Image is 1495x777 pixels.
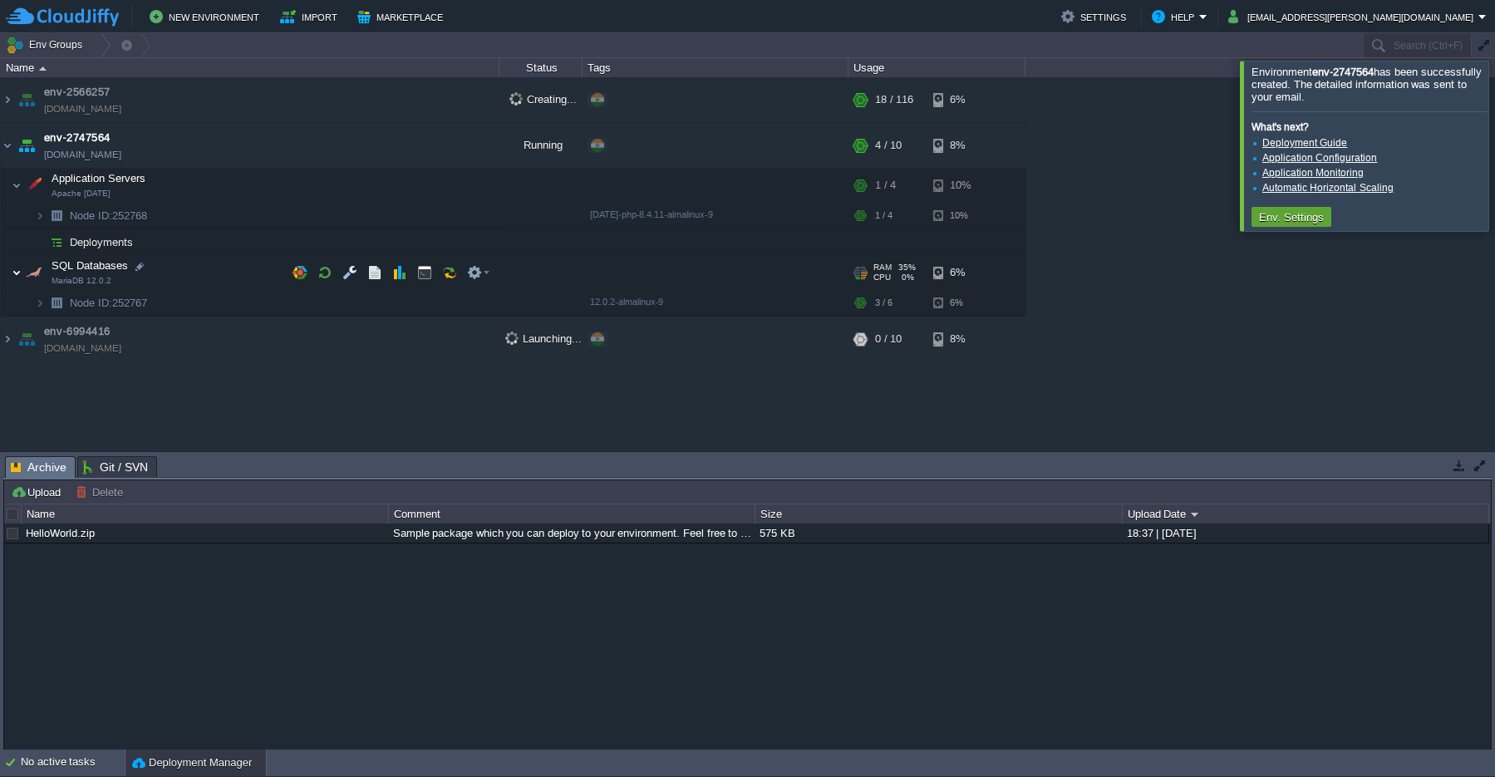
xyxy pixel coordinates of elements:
span: Node ID: [70,209,112,222]
div: 3 / 6 [875,290,893,316]
a: env-6994416 [44,323,111,340]
div: 6% [933,256,987,289]
img: AMDAwAAAACH5BAEAAAAALAAAAAABAAEAAAICRAEAOw== [15,77,38,122]
span: [DATE]-php-8.4.11-almalinux-9 [590,209,713,219]
a: [DOMAIN_NAME] [44,146,121,163]
button: Upload [11,484,66,499]
a: Application Monitoring [1262,167,1364,179]
span: 252767 [68,296,150,310]
span: 252768 [68,209,150,223]
b: env-2747564 [1312,66,1374,78]
a: env-2747564 [44,130,111,146]
button: Settings [1061,7,1131,27]
button: Env. Settings [1254,209,1329,224]
span: CPU [873,273,891,283]
img: AMDAwAAAACH5BAEAAAAALAAAAAABAAEAAAICRAEAOw== [1,123,14,168]
div: 4 / 10 [875,123,902,168]
div: 18:37 | [DATE] [1123,524,1488,543]
a: env-2566257 [44,84,111,101]
div: 10% [933,169,987,202]
img: AMDAwAAAACH5BAEAAAAALAAAAAABAAEAAAICRAEAOw== [1,317,14,361]
span: Launching... [505,332,582,345]
span: MariaDB 12.0.2 [52,276,111,286]
div: No active tasks [21,750,125,776]
button: Help [1152,7,1199,27]
div: 1 / 4 [875,169,896,202]
span: Archive [11,457,66,478]
div: 0 / 10 [875,317,902,361]
a: Application ServersApache [DATE] [50,172,148,184]
div: Status [500,58,582,77]
div: Name [2,58,499,77]
a: Node ID:252767 [68,296,150,310]
span: Git / SVN [83,457,148,477]
img: AMDAwAAAACH5BAEAAAAALAAAAAABAAEAAAICRAEAOw== [22,169,46,202]
span: Environment has been successfully created. The detailed information was sent to your email. [1252,66,1482,103]
button: New Environment [150,7,264,27]
div: Upload Date [1124,504,1488,524]
a: Application Configuration [1262,152,1377,164]
img: AMDAwAAAACH5BAEAAAAALAAAAAABAAEAAAICRAEAOw== [1,77,14,122]
button: Marketplace [357,7,448,27]
div: 6% [933,290,987,316]
img: AMDAwAAAACH5BAEAAAAALAAAAAABAAEAAAICRAEAOw== [45,229,68,255]
span: 0% [897,273,914,283]
div: 8% [933,123,987,168]
div: Comment [390,504,755,524]
a: [DOMAIN_NAME] [44,101,121,117]
img: AMDAwAAAACH5BAEAAAAALAAAAAABAAEAAAICRAEAOw== [39,66,47,71]
a: [DOMAIN_NAME] [44,340,121,357]
a: SQL DatabasesMariaDB 12.0.2 [50,259,130,272]
span: Creating... [509,92,577,106]
div: Running [499,123,583,168]
img: AMDAwAAAACH5BAEAAAAALAAAAAABAAEAAAICRAEAOw== [22,256,46,289]
div: Size [756,504,1121,524]
img: AMDAwAAAACH5BAEAAAAALAAAAAABAAEAAAICRAEAOw== [15,123,38,168]
button: Env Groups [6,33,88,57]
img: AMDAwAAAACH5BAEAAAAALAAAAAABAAEAAAICRAEAOw== [12,169,22,202]
span: Node ID: [70,297,112,309]
div: 10% [933,203,987,229]
div: 575 KB [755,524,1120,543]
img: AMDAwAAAACH5BAEAAAAALAAAAAABAAEAAAICRAEAOw== [12,256,22,289]
div: 8% [933,317,987,361]
button: Delete [76,484,128,499]
span: RAM [873,263,892,273]
img: AMDAwAAAACH5BAEAAAAALAAAAAABAAEAAAICRAEAOw== [45,290,68,316]
div: Name [22,504,387,524]
img: AMDAwAAAACH5BAEAAAAALAAAAAABAAEAAAICRAEAOw== [45,203,68,229]
a: Deployments [68,235,135,249]
div: 6% [933,77,987,122]
div: Usage [849,58,1025,77]
div: Tags [583,58,848,77]
img: AMDAwAAAACH5BAEAAAAALAAAAAABAAEAAAICRAEAOw== [35,290,45,316]
button: [EMAIL_ADDRESS][PERSON_NAME][DOMAIN_NAME] [1228,7,1478,27]
a: Deployment Guide [1262,137,1347,149]
span: SQL Databases [50,258,130,273]
span: Application Servers [50,171,148,185]
button: Deployment Manager [132,755,252,771]
button: Import [280,7,342,27]
div: 18 / 116 [875,77,913,122]
img: CloudJiffy [6,7,119,27]
img: AMDAwAAAACH5BAEAAAAALAAAAAABAAEAAAICRAEAOw== [35,203,45,229]
div: 1 / 4 [875,203,893,229]
span: 12.0.2-almalinux-9 [590,297,663,307]
b: What's next? [1252,121,1309,133]
a: Node ID:252768 [68,209,150,223]
a: HelloWorld.zip [26,527,95,539]
span: 35% [898,263,916,273]
img: AMDAwAAAACH5BAEAAAAALAAAAAABAAEAAAICRAEAOw== [35,229,45,255]
div: Sample package which you can deploy to your environment. Feel free to delete and upload a package... [389,524,754,543]
span: Apache [DATE] [52,189,111,199]
a: Automatic Horizontal Scaling [1262,182,1394,194]
img: AMDAwAAAACH5BAEAAAAALAAAAAABAAEAAAICRAEAOw== [15,317,38,361]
